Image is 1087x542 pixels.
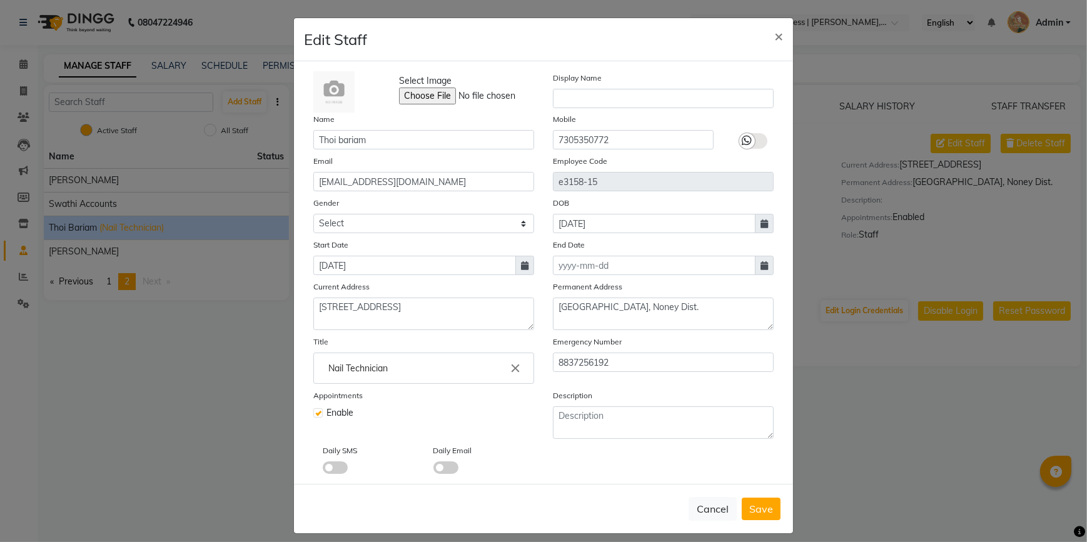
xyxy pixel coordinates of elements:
[553,390,592,401] label: Description
[313,198,339,209] label: Gender
[553,114,576,125] label: Mobile
[553,336,622,348] label: Emergency Number
[553,214,756,233] input: yyyy-mm-dd
[304,28,367,51] h4: Edit Staff
[326,406,353,419] span: Enable
[399,88,569,104] input: Select Image
[553,73,602,84] label: Display Name
[774,26,783,45] span: ×
[553,239,585,251] label: End Date
[553,256,756,275] input: yyyy-mm-dd
[313,114,335,125] label: Name
[553,198,569,209] label: DOB
[399,74,452,88] span: Select Image
[689,497,737,521] button: Cancel
[553,130,714,149] input: Mobile
[319,356,528,381] input: Enter the Title
[508,361,522,375] i: Close
[313,156,333,167] label: Email
[323,445,357,456] label: Daily SMS
[313,130,534,149] input: Name
[764,18,793,53] button: Close
[313,256,516,275] input: yyyy-mm-dd
[553,281,622,293] label: Permanent Address
[742,498,781,520] button: Save
[749,503,773,515] span: Save
[553,172,774,191] input: Employee Code
[313,71,355,113] img: Cinque Terre
[553,353,774,372] input: Mobile
[553,156,607,167] label: Employee Code
[313,336,328,348] label: Title
[313,281,370,293] label: Current Address
[313,239,348,251] label: Start Date
[433,445,472,456] label: Daily Email
[313,390,363,401] label: Appointments
[313,172,534,191] input: Email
